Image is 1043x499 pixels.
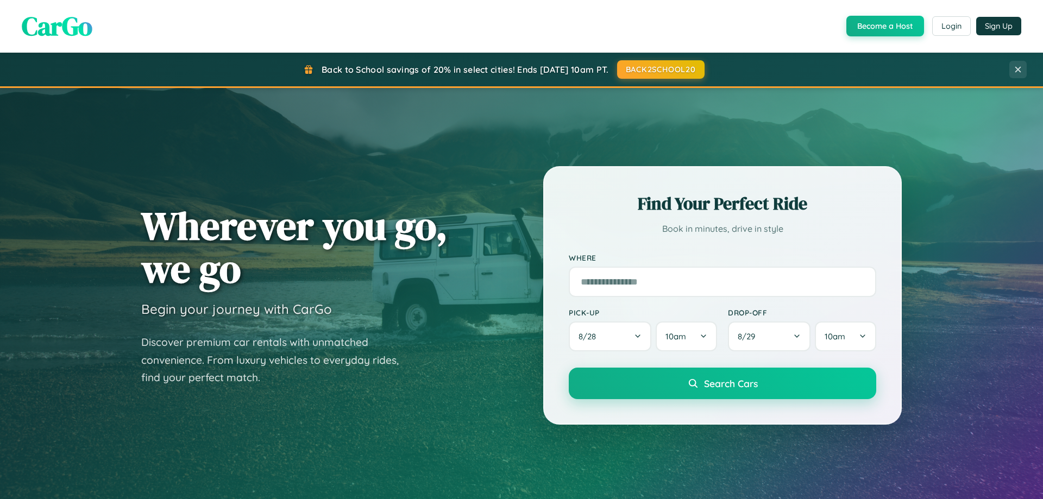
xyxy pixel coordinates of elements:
span: 10am [825,331,845,342]
button: 8/28 [569,321,651,351]
span: Back to School savings of 20% in select cities! Ends [DATE] 10am PT. [322,64,608,75]
button: Become a Host [846,16,924,36]
span: CarGo [22,8,92,44]
p: Book in minutes, drive in style [569,221,876,237]
button: BACK2SCHOOL20 [617,60,705,79]
button: Sign Up [976,17,1021,35]
p: Discover premium car rentals with unmatched convenience. From luxury vehicles to everyday rides, ... [141,333,413,387]
label: Drop-off [728,308,876,317]
button: 8/29 [728,321,810,351]
h2: Find Your Perfect Ride [569,192,876,216]
h3: Begin your journey with CarGo [141,301,332,317]
button: Login [932,16,971,36]
button: 10am [656,321,717,351]
label: Where [569,253,876,262]
span: 8 / 29 [738,331,761,342]
span: Search Cars [704,377,758,389]
span: 10am [665,331,686,342]
button: 10am [815,321,876,351]
h1: Wherever you go, we go [141,204,448,290]
button: Search Cars [569,368,876,399]
label: Pick-up [569,308,717,317]
span: 8 / 28 [579,331,601,342]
